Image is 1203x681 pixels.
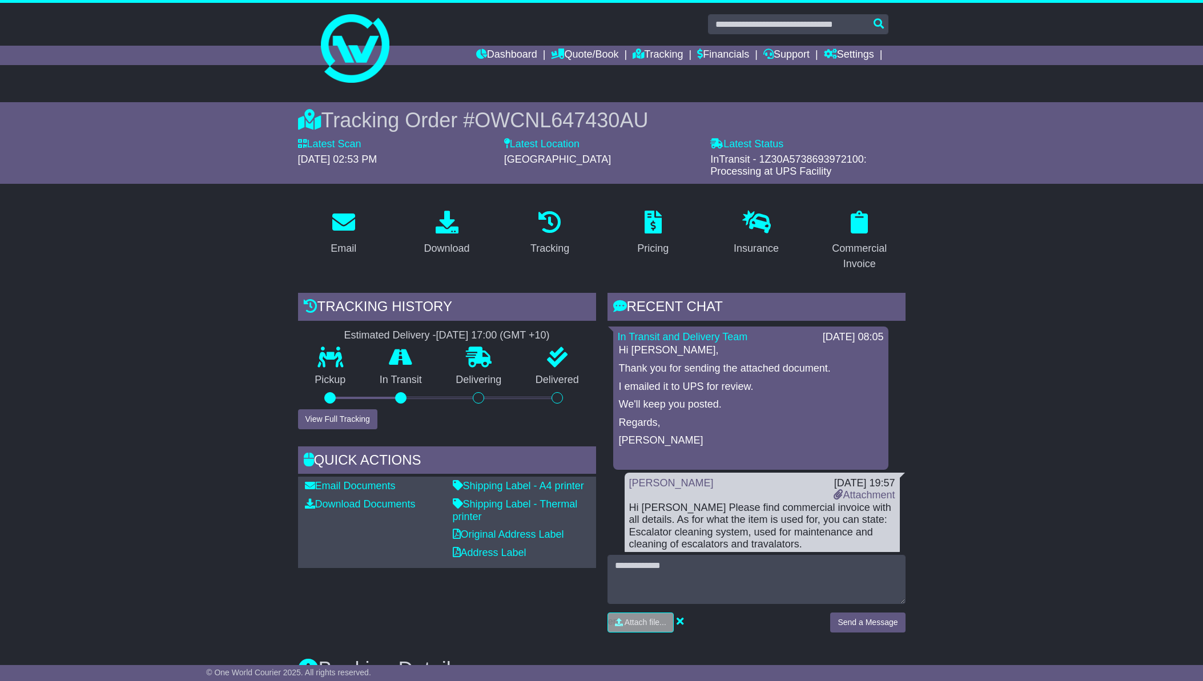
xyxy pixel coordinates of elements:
div: Tracking [530,241,569,256]
span: [DATE] 02:53 PM [298,154,377,165]
a: Attachment [834,489,895,501]
div: Commercial Invoice [821,241,898,272]
span: © One World Courier 2025. All rights reserved. [206,668,371,677]
a: [PERSON_NAME] [629,477,714,489]
p: We'll keep you posted. [619,398,883,411]
div: Quick Actions [298,446,596,477]
span: OWCNL647430AU [474,108,648,132]
a: Shipping Label - A4 printer [453,480,584,491]
a: Shipping Label - Thermal printer [453,498,578,522]
a: Tracking [633,46,683,65]
a: Dashboard [476,46,537,65]
a: Support [763,46,810,65]
div: Estimated Delivery - [298,329,596,342]
label: Latest Location [504,138,580,151]
p: In Transit [363,374,439,386]
span: InTransit - 1Z30A5738693972100: Processing at UPS Facility [710,154,867,178]
div: Email [331,241,356,256]
p: Regards, [619,417,883,429]
div: [DATE] 17:00 (GMT +10) [436,329,550,342]
a: Download [416,207,477,260]
div: [DATE] 08:05 [823,331,884,344]
a: Address Label [453,547,526,558]
p: [PERSON_NAME] [619,434,883,447]
label: Latest Status [710,138,783,151]
div: Insurance [734,241,779,256]
div: Download [424,241,469,256]
a: Pricing [630,207,676,260]
div: Tracking Order # [298,108,906,132]
div: Tracking history [298,293,596,324]
a: In Transit and Delivery Team [618,331,748,342]
span: [GEOGRAPHIC_DATA] [504,154,611,165]
p: Thank you for sending the attached document. [619,362,883,375]
a: Financials [697,46,749,65]
p: Pickup [298,374,363,386]
a: Download Documents [305,498,416,510]
a: Settings [824,46,874,65]
a: Email Documents [305,480,396,491]
a: Original Address Label [453,529,564,540]
button: View Full Tracking [298,409,377,429]
p: Hi [PERSON_NAME], [619,344,883,357]
a: Email [323,207,364,260]
div: Hi [PERSON_NAME] Please find commercial invoice with all details. As for what the item is used fo... [629,502,895,551]
button: Send a Message [830,613,905,632]
div: RECENT CHAT [607,293,906,324]
a: Quote/Book [551,46,618,65]
p: I emailed it to UPS for review. [619,381,883,393]
p: Delivering [439,374,519,386]
a: Insurance [726,207,786,260]
div: [DATE] 19:57 [834,477,895,490]
label: Latest Scan [298,138,361,151]
a: Commercial Invoice [814,207,906,276]
p: Delivered [518,374,596,386]
a: Tracking [523,207,577,260]
h3: Booking Details [298,658,906,681]
div: Pricing [637,241,669,256]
